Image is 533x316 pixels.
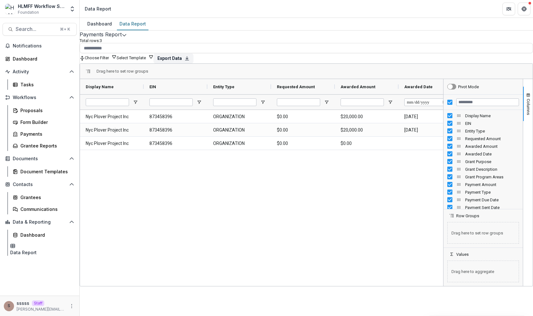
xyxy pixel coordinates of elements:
[10,241,37,256] a: Data Report
[117,18,148,30] a: Data Report
[465,113,519,118] span: Display Name
[20,232,72,238] div: Dashboard
[68,3,77,15] button: Open entity switcher
[443,142,523,150] div: Awarded Amount Column
[13,219,67,225] span: Data & Reporting
[443,196,523,204] div: Payment Due Date Column
[20,119,72,126] div: Form Builder
[18,3,65,10] div: HLMFF Workflow Sandbox
[85,18,114,30] a: Dashboard
[277,98,320,106] input: Requested Amount Filter Input
[526,99,531,115] span: Columns
[122,31,127,38] button: Edit selected report
[20,107,72,114] div: Proposals
[3,154,77,164] button: Open Documents
[465,152,519,156] span: Awarded Date
[10,230,77,240] a: Dashboard
[82,4,114,13] nav: breadcrumb
[388,100,393,105] button: Open Filter Menu
[18,10,39,15] span: Foundation
[341,84,375,89] span: Awarded Amount
[16,26,56,32] span: Search...
[518,3,530,15] button: Get Help
[86,84,114,89] span: Display Name
[213,98,256,106] input: Entity Type Filter Input
[404,110,457,123] span: [DATE]
[277,110,329,123] span: $0.00
[20,206,72,212] div: Communications
[133,100,138,105] button: Open Filter Menu
[86,124,138,137] span: Nyc Plover Project Inc
[341,124,393,137] span: $20,000.00
[117,19,148,28] div: Data Report
[404,124,457,137] span: [DATE]
[80,31,122,38] button: Payments Report
[86,98,129,106] input: Display Name Filter Input
[13,182,67,187] span: Contacts
[20,194,72,201] div: Grantees
[149,124,202,137] span: 873458396
[149,84,156,89] span: EIN
[3,23,77,36] button: Search...
[85,19,114,28] div: Dashboard
[465,182,519,187] span: Payment Amount
[20,131,72,137] div: Payments
[149,110,202,123] span: 873458396
[465,205,519,210] span: Payment Sent Date
[465,190,519,195] span: Payment Type
[465,175,519,179] span: Grant Program Areas
[341,98,384,106] input: Awarded Amount Filter Input
[20,81,72,88] div: Tasks
[117,54,154,60] button: Select Template
[465,121,519,126] span: EIN
[149,137,202,150] span: 873458396
[59,26,71,33] div: ⌘ + K
[13,69,67,75] span: Activity
[20,142,72,149] div: Grantee Reports
[260,100,265,105] button: Open Filter Menu
[404,84,433,89] span: Awarded Date
[443,218,523,248] div: Row Groups
[213,124,265,137] span: ORGANIZATION
[3,92,77,103] button: Open Workflows
[443,173,523,181] div: Grant Program Areas Column
[85,5,111,12] div: Data Report
[86,110,138,123] span: Nyc Plover Project Inc
[465,159,519,164] span: Grant Purpose
[13,55,72,62] div: Dashboard
[502,3,515,15] button: Partners
[10,117,77,127] a: Form Builder
[443,112,523,119] div: Display Name Column
[3,54,77,64] a: Dashboard
[277,84,315,89] span: Requested Amount
[443,119,523,127] div: EIN Column
[458,84,479,89] div: Pivot Mode
[213,84,234,89] span: Entity Type
[97,69,148,74] div: Row Groups
[85,54,117,60] button: Choose Filter
[277,124,329,137] span: $0.00
[443,165,523,173] div: Grant Description Column
[456,252,469,257] span: Values
[443,150,523,158] div: Awarded Date Column
[10,140,77,151] a: Grantee Reports
[149,98,193,106] input: EIN Filter Input
[3,41,77,51] button: Notifications
[324,100,329,105] button: Open Filter Menu
[341,110,393,123] span: $20,000.00
[443,158,523,165] div: Grant Purpose Column
[5,4,15,14] img: HLMFF Workflow Sandbox
[213,137,265,150] span: ORGANIZATION
[465,129,519,133] span: Entity Type
[341,137,393,150] span: $0.00
[277,137,329,150] span: $0.00
[154,53,193,63] button: Export Data
[3,217,77,227] button: Open Data & Reporting
[456,213,479,218] span: Row Groups
[443,135,523,142] div: Requested Amount Column
[443,181,523,188] div: Payment Amount Column
[10,249,37,256] div: Data Report
[17,300,29,306] p: sssss
[197,100,202,105] button: Open Filter Menu
[3,179,77,190] button: Open Contacts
